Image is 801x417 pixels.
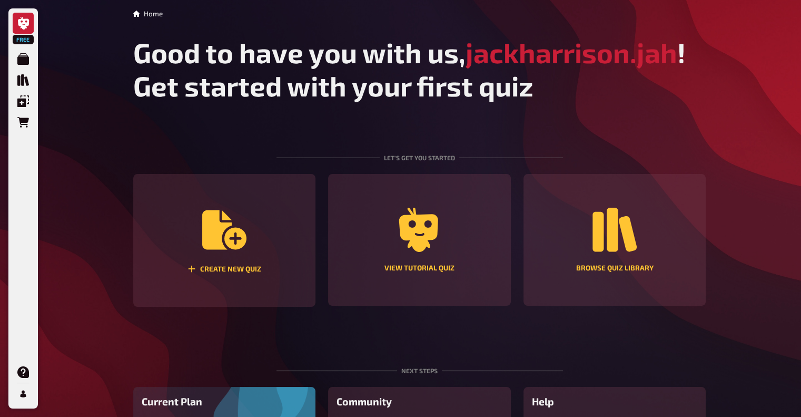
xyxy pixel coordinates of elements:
[328,174,511,307] a: View tutorial quiz
[337,395,502,408] h3: Community
[576,265,654,272] div: Browse Quiz Library
[187,265,261,273] div: Create new quiz
[142,395,308,408] h3: Current Plan
[14,36,33,43] span: Free
[523,174,706,306] button: Browse Quiz Library
[133,174,316,307] button: Create new quiz
[276,128,563,174] div: Let's get you started
[133,36,706,102] h1: Good to have you with us, ! Get started with your first quiz
[384,265,454,272] div: View tutorial quiz
[532,395,698,408] h3: Help
[144,8,163,19] li: Home
[276,341,563,387] div: Next steps
[466,36,677,69] span: jackharrison.jah
[523,174,706,307] a: Browse Quiz Library
[328,174,511,306] button: View tutorial quiz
